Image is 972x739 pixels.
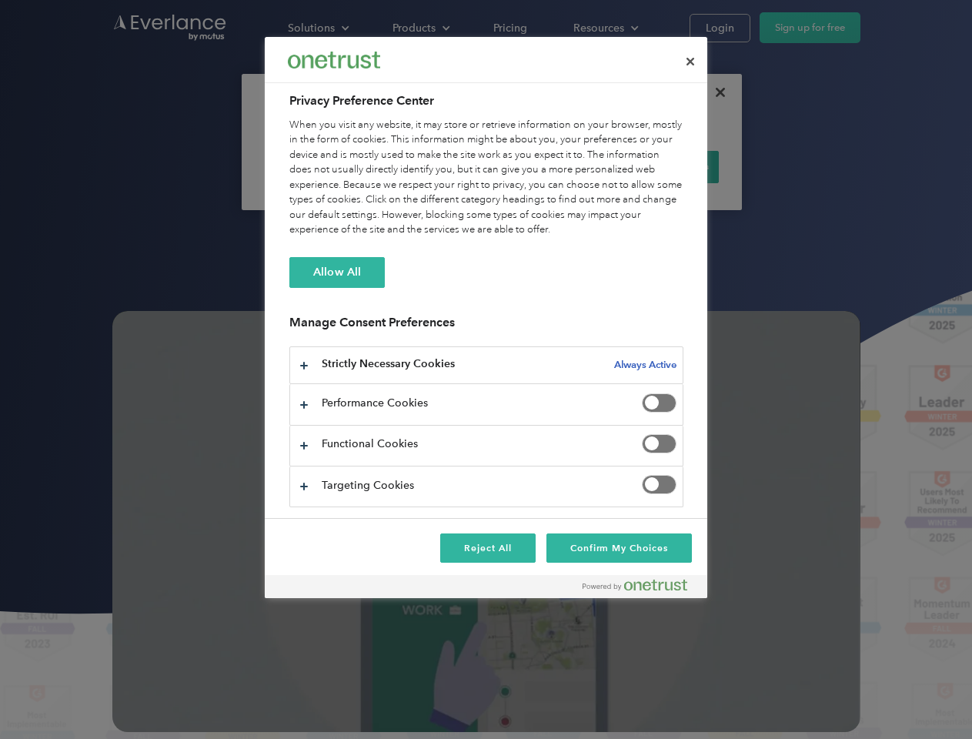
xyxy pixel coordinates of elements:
button: Reject All [440,533,536,563]
button: Allow All [289,257,385,288]
div: Preference center [265,37,707,598]
input: Submit [113,92,190,124]
div: When you visit any website, it may store or retrieve information on your browser, mostly in the f... [289,118,683,238]
div: Everlance [288,45,380,75]
img: Everlance [288,52,380,68]
h2: Privacy Preference Center [289,92,683,110]
h3: Manage Consent Preferences [289,315,683,339]
div: Privacy Preference Center [265,37,707,598]
a: Powered by OneTrust Opens in a new Tab [583,579,700,598]
img: Powered by OneTrust Opens in a new Tab [583,579,687,591]
button: Close [673,45,707,79]
button: Confirm My Choices [546,533,692,563]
